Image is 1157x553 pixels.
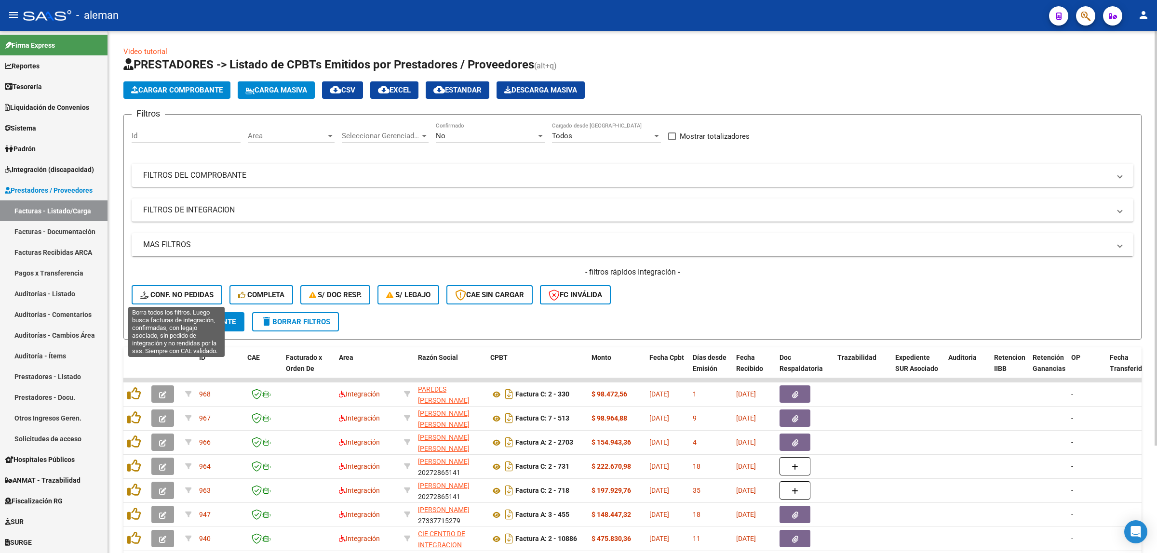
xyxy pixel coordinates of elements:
span: PRESTADORES -> Listado de CPBTs Emitidos por Prestadores / Proveedores [123,58,534,71]
button: Descarga Masiva [497,81,585,99]
span: 9 [693,414,697,422]
strong: Factura A: 3 - 455 [515,511,569,519]
span: - aleman [76,5,119,26]
strong: $ 154.943,36 [592,438,631,446]
i: Descargar documento [503,459,515,474]
span: - [1071,487,1073,494]
mat-expansion-panel-header: MAS FILTROS [132,233,1133,256]
span: 968 [199,390,211,398]
span: 947 [199,511,211,518]
span: - [1071,462,1073,470]
strong: Factura A: 2 - 2703 [515,439,573,447]
span: Doc Respaldatoria [780,354,823,372]
button: CAE SIN CARGAR [446,285,533,304]
datatable-header-cell: ID [195,347,243,390]
span: FC Inválida [549,290,602,299]
div: 27337715279 [418,504,483,525]
span: 940 [199,535,211,542]
strong: Factura A: 2 - 10886 [515,535,577,543]
strong: Factura C: 2 - 731 [515,463,569,471]
button: Estandar [426,81,489,99]
i: Descargar documento [503,386,515,402]
span: Buscar Comprobante [140,317,236,326]
span: CAE SIN CARGAR [455,290,524,299]
span: 4 [693,438,697,446]
h4: - filtros rápidos Integración - [132,267,1133,277]
mat-panel-title: MAS FILTROS [143,239,1110,250]
button: Carga Masiva [238,81,315,99]
mat-icon: menu [8,9,19,21]
button: Borrar Filtros [252,312,339,331]
strong: $ 148.447,32 [592,511,631,518]
mat-icon: person [1138,9,1149,21]
button: EXCEL [370,81,418,99]
span: Razón Social [418,354,458,361]
span: Mostrar totalizadores [680,131,750,142]
span: Integración [339,462,380,470]
datatable-header-cell: Expediente SUR Asociado [891,347,944,390]
span: PAREDES [PERSON_NAME] [418,385,470,404]
button: CSV [322,81,363,99]
span: 964 [199,462,211,470]
datatable-header-cell: Fecha Cpbt [646,347,689,390]
datatable-header-cell: Retención Ganancias [1029,347,1067,390]
span: Fecha Recibido [736,354,763,372]
span: [PERSON_NAME] [418,482,470,489]
mat-icon: cloud_download [433,84,445,95]
datatable-header-cell: OP [1067,347,1106,390]
button: Completa [229,285,293,304]
span: Estandar [433,86,482,94]
span: [DATE] [649,414,669,422]
span: Retencion IIBB [994,354,1025,372]
span: Integración [339,390,380,398]
datatable-header-cell: Monto [588,347,646,390]
span: Integración [339,487,380,494]
span: Expediente SUR Asociado [895,354,938,372]
mat-expansion-panel-header: FILTROS DE INTEGRACION [132,198,1133,222]
i: Descargar documento [503,483,515,498]
span: Cargar Comprobante [131,86,223,94]
span: - [1071,438,1073,446]
a: Video tutorial [123,47,167,56]
i: Descargar documento [503,531,515,546]
div: 27209578811 [418,384,483,404]
span: Trazabilidad [837,354,876,361]
span: Hospitales Públicos [5,454,75,465]
span: [DATE] [649,511,669,518]
span: Seleccionar Gerenciador [342,132,420,140]
span: Area [248,132,326,140]
button: Buscar Comprobante [132,312,244,331]
span: ANMAT - Trazabilidad [5,475,81,486]
span: 966 [199,438,211,446]
div: 27169025377 [418,432,483,452]
span: EXCEL [378,86,411,94]
mat-icon: search [140,316,152,327]
app-download-masive: Descarga masiva de comprobantes (adjuntos) [497,81,585,99]
span: Fiscalización RG [5,496,63,506]
span: Reportes [5,61,40,71]
datatable-header-cell: CPBT [486,347,588,390]
span: [DATE] [736,535,756,542]
span: [DATE] [649,438,669,446]
button: Conf. no pedidas [132,285,222,304]
span: [PERSON_NAME] [PERSON_NAME] [418,434,470,452]
span: Integración [339,414,380,422]
div: Open Intercom Messenger [1124,520,1147,543]
span: Tesorería [5,81,42,92]
datatable-header-cell: CAE [243,347,282,390]
mat-panel-title: FILTROS DEL COMPROBANTE [143,170,1110,181]
span: 11 [693,535,700,542]
span: 18 [693,511,700,518]
span: CAE [247,354,260,361]
mat-icon: cloud_download [378,84,390,95]
i: Descargar documento [503,434,515,450]
span: ID [199,354,205,361]
span: Completa [238,290,284,299]
span: [PERSON_NAME] [418,506,470,513]
span: Sistema [5,123,36,133]
datatable-header-cell: Retencion IIBB [990,347,1029,390]
span: 18 [693,462,700,470]
span: 967 [199,414,211,422]
span: Firma Express [5,40,55,51]
strong: Factura C: 2 - 330 [515,391,569,398]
